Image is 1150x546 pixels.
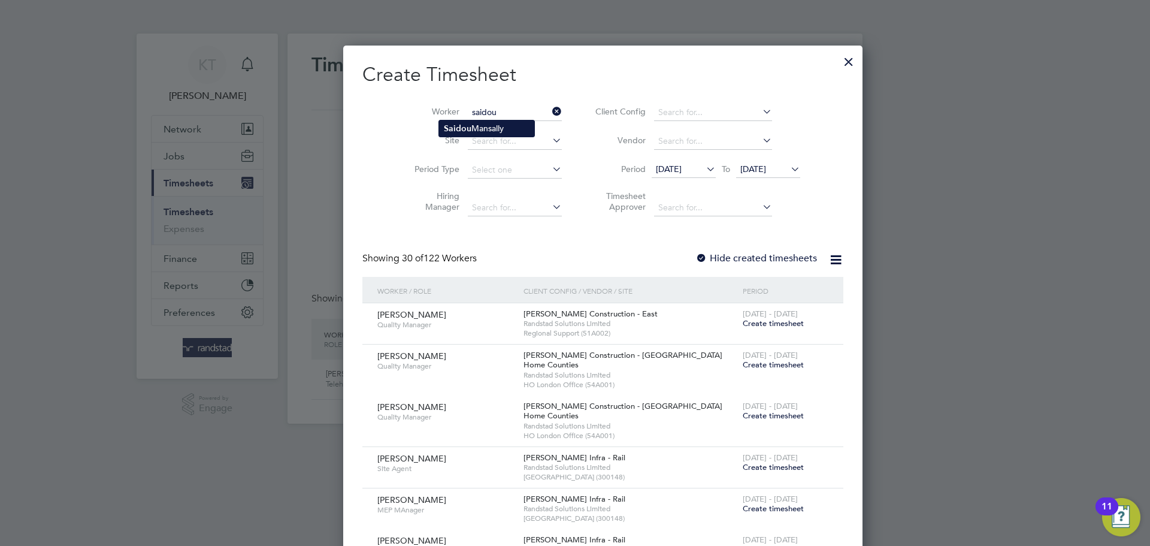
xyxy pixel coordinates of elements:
[743,535,798,545] span: [DATE] - [DATE]
[402,252,423,264] span: 30 of
[377,351,446,361] span: [PERSON_NAME]
[523,494,625,504] span: [PERSON_NAME] Infra - Rail
[743,494,798,504] span: [DATE] - [DATE]
[740,277,831,304] div: Period
[468,200,562,216] input: Search for...
[743,411,804,421] span: Create timesheet
[374,277,520,304] div: Worker / Role
[743,360,804,370] span: Create timesheet
[523,380,737,390] span: HO London Office (54A001)
[523,421,737,431] span: Randstad Solutions Limited
[377,535,446,546] span: [PERSON_NAME]
[377,453,446,464] span: [PERSON_NAME]
[520,277,740,304] div: Client Config / Vendor / Site
[405,164,459,174] label: Period Type
[523,309,658,319] span: [PERSON_NAME] Construction - East
[523,319,737,328] span: Randstad Solutions Limited
[592,135,646,146] label: Vendor
[377,494,446,505] span: [PERSON_NAME]
[444,123,471,134] b: Saidou
[468,104,562,121] input: Search for...
[743,453,798,463] span: [DATE] - [DATE]
[654,200,772,216] input: Search for...
[377,402,446,412] span: [PERSON_NAME]
[592,164,646,174] label: Period
[523,514,737,523] span: [GEOGRAPHIC_DATA] (300148)
[743,318,804,328] span: Create timesheet
[592,106,646,117] label: Client Config
[377,412,515,422] span: Quality Manager
[523,463,737,472] span: Randstad Solutions Limited
[523,328,737,338] span: Regional Support (51A002)
[523,350,722,370] span: [PERSON_NAME] Construction - [GEOGRAPHIC_DATA] Home Counties
[743,503,804,514] span: Create timesheet
[656,164,682,174] span: [DATE]
[1101,506,1112,522] div: 11
[405,106,459,117] label: Worker
[743,462,804,472] span: Create timesheet
[654,104,772,121] input: Search for...
[468,162,562,179] input: Select one
[523,453,625,463] span: [PERSON_NAME] Infra - Rail
[743,401,798,411] span: [DATE] - [DATE]
[405,135,459,146] label: Site
[743,350,798,360] span: [DATE] - [DATE]
[523,431,737,441] span: HO London Office (54A001)
[654,133,772,150] input: Search for...
[523,472,737,482] span: [GEOGRAPHIC_DATA] (300148)
[405,191,459,212] label: Hiring Manager
[402,252,477,264] span: 122 Workers
[592,191,646,212] label: Timesheet Approver
[1102,498,1140,536] button: Open Resource Center, 11 new notifications
[695,252,817,264] label: Hide created timesheets
[362,252,479,265] div: Showing
[740,164,766,174] span: [DATE]
[377,309,446,320] span: [PERSON_NAME]
[362,62,843,88] h2: Create Timesheet
[377,464,515,473] span: Site Agent
[377,320,515,330] span: Quality Manager
[439,120,534,137] li: Mansally
[377,361,515,371] span: Quality Manager
[523,535,625,545] span: [PERSON_NAME] Infra - Rail
[743,309,798,319] span: [DATE] - [DATE]
[718,161,734,177] span: To
[523,504,737,514] span: Randstad Solutions Limited
[523,401,722,421] span: [PERSON_NAME] Construction - [GEOGRAPHIC_DATA] Home Counties
[523,370,737,380] span: Randstad Solutions Limited
[377,505,515,515] span: MEP MAnager
[468,133,562,150] input: Search for...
